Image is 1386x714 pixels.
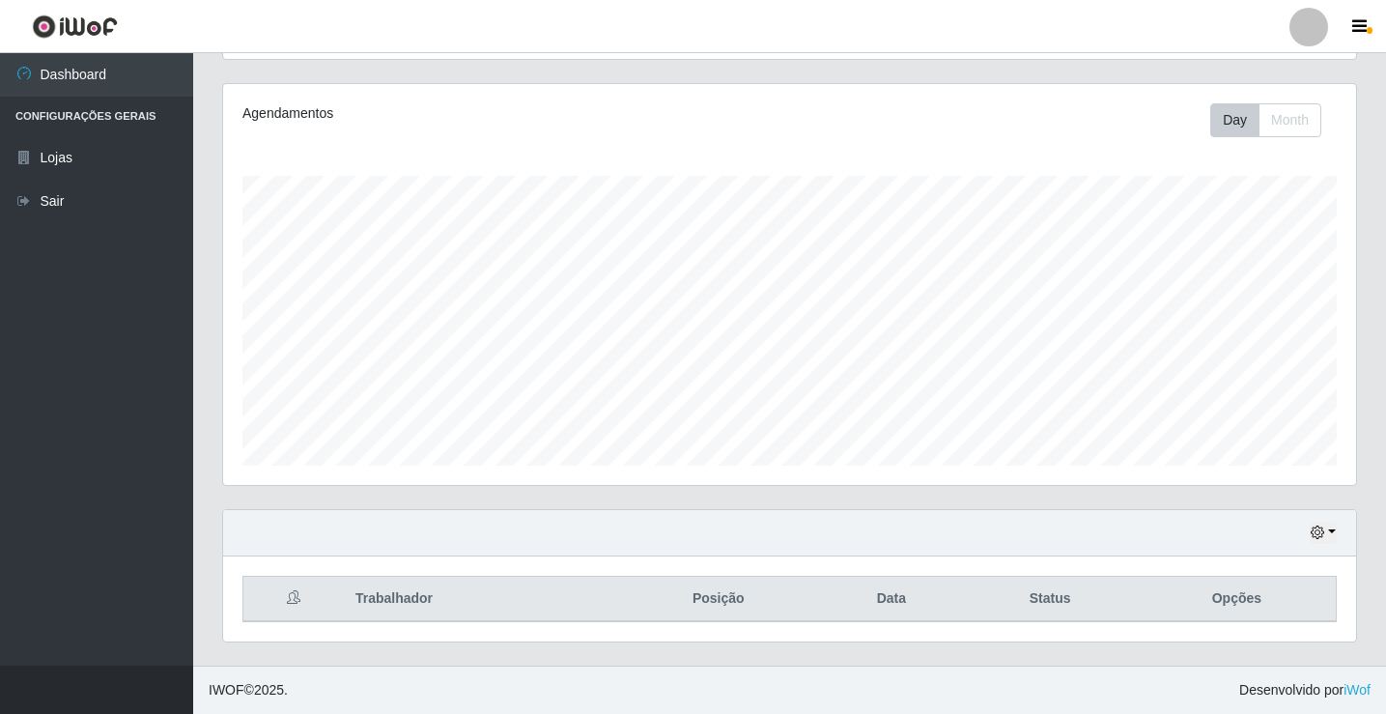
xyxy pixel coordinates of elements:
[820,577,962,622] th: Data
[1344,682,1371,698] a: iWof
[242,103,682,124] div: Agendamentos
[32,14,118,39] img: CoreUI Logo
[209,682,244,698] span: IWOF
[209,680,288,700] span: © 2025 .
[1210,103,1321,137] div: First group
[1138,577,1337,622] th: Opções
[1239,680,1371,700] span: Desenvolvido por
[1259,103,1321,137] button: Month
[616,577,820,622] th: Posição
[1210,103,1259,137] button: Day
[344,577,616,622] th: Trabalhador
[963,577,1138,622] th: Status
[1210,103,1337,137] div: Toolbar with button groups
